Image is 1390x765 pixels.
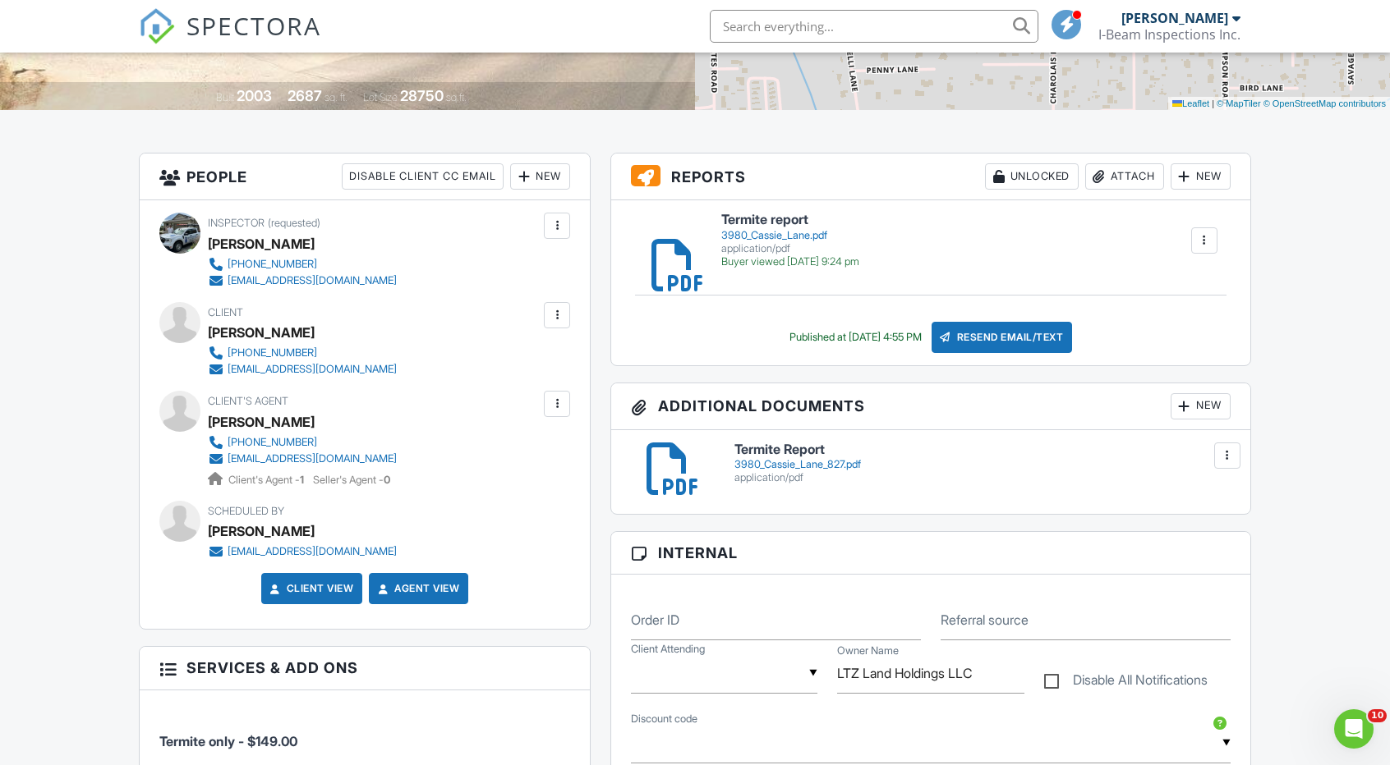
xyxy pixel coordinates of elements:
[208,395,288,407] span: Client's Agent
[734,442,1231,484] a: Termite Report 3980_Cassie_Lane_827.pdf application/pdf
[932,322,1073,353] div: Resend Email/Text
[313,474,390,486] span: Seller's Agent -
[1217,98,1261,108] a: © MapTiler
[208,505,284,517] span: Scheduled By
[159,703,570,763] li: Service: Termite only
[228,274,397,287] div: [EMAIL_ADDRESS][DOMAIN_NAME]
[228,452,397,465] div: [EMAIL_ADDRESS][DOMAIN_NAME]
[208,543,397,560] a: [EMAIL_ADDRESS][DOMAIN_NAME]
[446,91,467,103] span: sq.ft.
[734,442,1231,457] h6: Termite Report
[837,643,899,657] label: Owner Name
[384,474,390,486] strong: 0
[1263,98,1386,108] a: © OpenStreetMap contributors
[510,163,570,190] div: New
[324,91,347,103] span: sq. ft.
[228,474,306,486] span: Client's Agent -
[734,458,1231,471] div: 3980_Cassie_Lane_827.pdf
[721,255,859,268] div: Buyer viewed [DATE] 9:24 pm
[789,331,922,344] div: Published at [DATE] 4:55 PM
[228,363,397,376] div: [EMAIL_ADDRESS][DOMAIN_NAME]
[611,383,1250,430] h3: Additional Documents
[631,642,705,657] label: Client Attending
[208,217,265,229] span: Inspector
[216,91,234,103] span: Built
[228,545,397,558] div: [EMAIL_ADDRESS][DOMAIN_NAME]
[721,229,859,242] div: 3980_Cassie_Lane.pdf
[208,306,243,318] span: Client
[1212,98,1214,108] span: |
[1172,98,1209,108] a: Leaflet
[268,217,320,229] span: (requested)
[985,163,1079,190] div: Unlocked
[342,163,504,190] div: Disable Client CC Email
[267,580,354,597] a: Client View
[140,153,590,200] h3: People
[208,256,397,273] a: [PHONE_NUMBER]
[208,345,397,361] a: [PHONE_NUMBER]
[208,410,315,434] a: [PERSON_NAME]
[721,242,859,255] div: application/pdf
[363,91,398,103] span: Lot Size
[1121,10,1228,26] div: [PERSON_NAME]
[1098,26,1240,43] div: I-Beam Inspections Inc.
[208,231,315,256] div: [PERSON_NAME]
[208,320,315,345] div: [PERSON_NAME]
[1044,672,1208,693] label: Disable All Notifications
[611,153,1250,200] h3: Reports
[734,471,1231,484] div: application/pdf
[208,451,397,467] a: [EMAIL_ADDRESS][DOMAIN_NAME]
[237,87,272,104] div: 2003
[721,213,859,227] h6: Termite report
[631,611,679,629] label: Order ID
[1171,163,1231,190] div: New
[140,647,590,689] h3: Services & Add ons
[228,346,317,360] div: [PHONE_NUMBER]
[611,532,1250,575] h3: Internal
[721,213,859,268] a: Termite report 3980_Cassie_Lane.pdf application/pdf Buyer viewed [DATE] 9:24 pm
[208,434,397,451] a: [PHONE_NUMBER]
[228,258,317,271] div: [PHONE_NUMBER]
[288,87,322,104] div: 2687
[1368,709,1387,722] span: 10
[186,8,321,43] span: SPECTORA
[139,22,321,57] a: SPECTORA
[1085,163,1164,190] div: Attach
[375,580,459,597] a: Agent View
[139,8,175,44] img: The Best Home Inspection Software - Spectora
[400,87,444,104] div: 28750
[208,361,397,378] a: [EMAIL_ADDRESS][DOMAIN_NAME]
[228,436,317,449] div: [PHONE_NUMBER]
[837,653,1024,694] input: Owner Name
[1334,709,1374,749] iframe: Intercom live chat
[159,733,297,749] span: Termite only - $149.00
[631,712,697,726] label: Discount code
[208,273,397,289] a: [EMAIL_ADDRESS][DOMAIN_NAME]
[1171,393,1231,419] div: New
[710,10,1038,43] input: Search everything...
[208,519,315,543] div: [PERSON_NAME]
[300,474,304,486] strong: 1
[941,611,1029,629] label: Referral source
